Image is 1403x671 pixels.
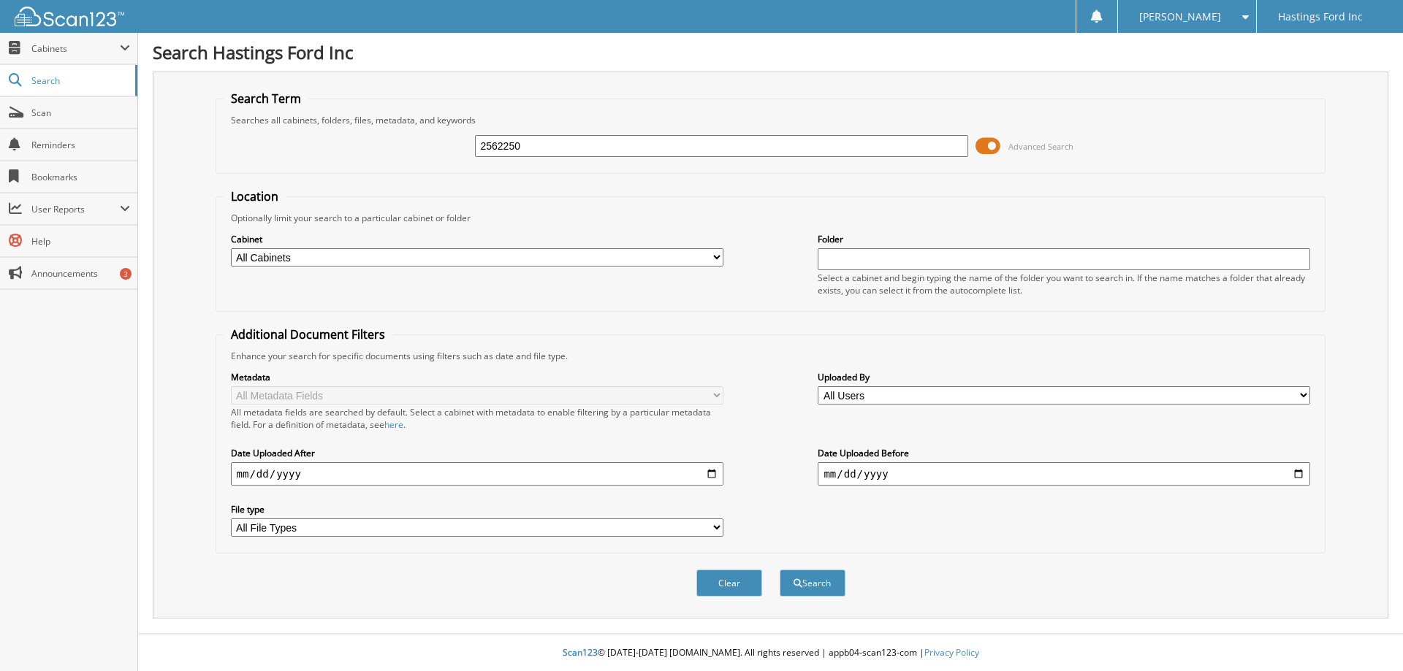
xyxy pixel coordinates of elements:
h1: Search Hastings Ford Inc [153,40,1388,64]
legend: Location [224,188,286,204]
span: Bookmarks [31,171,130,183]
span: Advanced Search [1008,141,1073,152]
div: Searches all cabinets, folders, files, metadata, and keywords [224,114,1318,126]
div: Enhance your search for specific documents using filters such as date and file type. [224,350,1318,362]
div: Optionally limit your search to a particular cabinet or folder [224,212,1318,224]
span: Hastings Ford Inc [1278,12,1363,21]
span: Search [31,74,128,87]
label: Uploaded By [818,371,1310,383]
span: Reminders [31,139,130,151]
label: Cabinet [231,233,723,245]
div: 3 [120,268,132,280]
legend: Search Term [224,91,308,107]
div: © [DATE]-[DATE] [DOMAIN_NAME]. All rights reserved | appb04-scan123-com | [138,635,1403,671]
legend: Additional Document Filters [224,326,392,342]
a: here [384,418,403,431]
label: Date Uploaded Before [818,447,1310,459]
a: Privacy Policy [924,646,979,659]
span: Announcements [31,267,130,280]
span: [PERSON_NAME] [1139,12,1221,21]
label: Metadata [231,371,723,383]
label: Folder [818,233,1310,245]
span: Scan123 [563,646,598,659]
div: All metadata fields are searched by default. Select a cabinet with metadata to enable filtering b... [231,406,723,431]
input: start [231,462,723,486]
div: Select a cabinet and begin typing the name of the folder you want to search in. If the name match... [818,272,1310,296]
span: Help [31,235,130,248]
span: Scan [31,107,130,119]
span: User Reports [31,203,120,215]
img: scan123-logo-white.svg [15,7,124,26]
label: File type [231,503,723,515]
label: Date Uploaded After [231,447,723,459]
input: end [818,462,1310,486]
button: Clear [696,570,762,597]
span: Cabinets [31,42,120,55]
button: Search [780,570,845,597]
